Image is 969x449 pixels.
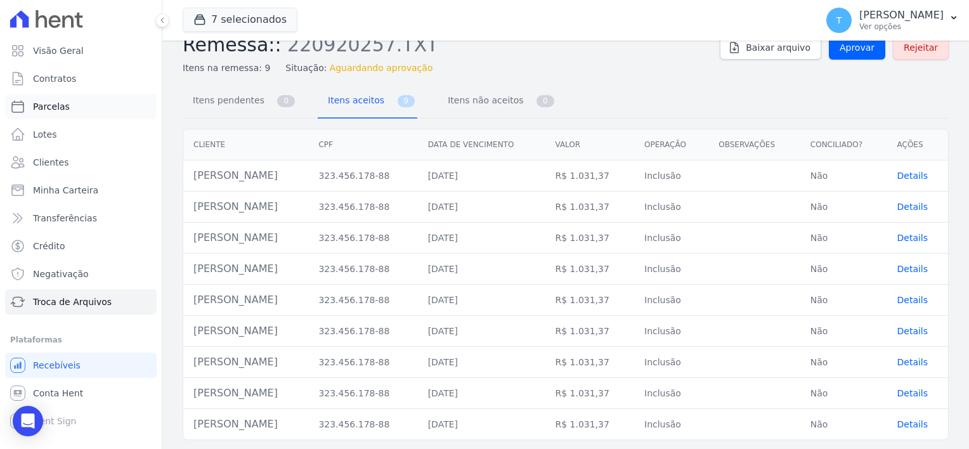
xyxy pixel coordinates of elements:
button: T [PERSON_NAME] Ver opções [816,3,969,38]
span: Itens não aceitos [440,88,526,113]
td: [DATE] [418,223,545,254]
td: [PERSON_NAME] [183,378,308,409]
span: Conta Hent [33,387,83,400]
td: 323.456.178-88 [308,192,417,223]
td: Não [800,409,887,440]
a: Parcelas [5,94,157,119]
td: Não [800,160,887,192]
a: Details [897,295,928,305]
td: Não [800,223,887,254]
td: [PERSON_NAME] [183,409,308,440]
a: Itens pendentes 0 [183,85,297,119]
a: Crédito [5,233,157,259]
th: CPF [308,129,417,160]
a: Contratos [5,66,157,91]
th: Data de vencimento [418,129,545,160]
span: translation missing: pt-BR.manager.charges.file_imports.show.table_row.details [897,171,928,181]
td: [DATE] [418,378,545,409]
td: [PERSON_NAME] [183,160,308,192]
span: translation missing: pt-BR.manager.charges.file_imports.show.table_row.details [897,419,928,429]
a: Transferências [5,205,157,231]
span: Transferências [33,212,97,224]
td: 323.456.178-88 [308,285,417,316]
td: Não [800,347,887,378]
div: Plataformas [10,332,152,348]
span: translation missing: pt-BR.manager.charges.file_imports.show.table_row.details [897,326,928,336]
span: Crédito [33,240,65,252]
span: Lotes [33,128,57,141]
th: Conciliado? [800,129,887,160]
span: Negativação [33,268,89,280]
td: Não [800,254,887,285]
td: R$ 1.031,37 [545,316,634,347]
td: Inclusão [634,409,708,440]
span: Baixar arquivo [746,41,810,54]
td: 323.456.178-88 [308,316,417,347]
td: 323.456.178-88 [308,347,417,378]
td: R$ 1.031,37 [545,192,634,223]
td: Inclusão [634,347,708,378]
a: Details [897,388,928,398]
td: 323.456.178-88 [308,160,417,192]
span: 9 [398,95,415,107]
span: Troca de Arquivos [33,296,112,308]
a: Troca de Arquivos [5,289,157,315]
td: [PERSON_NAME] [183,347,308,378]
td: R$ 1.031,37 [545,378,634,409]
td: Não [800,316,887,347]
a: Itens não aceitos 0 [438,85,557,119]
td: [DATE] [418,254,545,285]
th: Observações [708,129,800,160]
td: [DATE] [418,160,545,192]
span: Situação: [285,62,327,75]
th: Cliente [183,129,308,160]
div: Open Intercom Messenger [13,406,43,436]
span: T [836,16,842,25]
a: Itens aceitos 9 [318,85,417,119]
span: Itens na remessa: 9 [183,62,270,75]
span: Recebíveis [33,359,81,372]
span: Aprovar [840,41,875,54]
td: [PERSON_NAME] [183,285,308,316]
a: Aprovar [829,36,885,60]
td: [PERSON_NAME] [183,192,308,223]
a: Rejeitar [893,36,949,60]
td: Inclusão [634,160,708,192]
td: [DATE] [418,347,545,378]
span: translation missing: pt-BR.manager.charges.file_imports.show.table_row.details [897,264,928,274]
td: [DATE] [418,285,545,316]
span: Remessa:: [183,34,282,56]
a: Details [897,171,928,181]
th: Operação [634,129,708,160]
a: Visão Geral [5,38,157,63]
a: Details [897,419,928,429]
span: Contratos [33,72,76,85]
td: [DATE] [418,316,545,347]
td: Inclusão [634,254,708,285]
a: Details [897,264,928,274]
td: 323.456.178-88 [308,223,417,254]
td: 323.456.178-88 [308,378,417,409]
td: Inclusão [634,223,708,254]
span: Itens aceitos [320,88,387,113]
span: Minha Carteira [33,184,98,197]
td: R$ 1.031,37 [545,285,634,316]
nav: Tab selector [183,85,557,119]
a: Conta Hent [5,381,157,406]
a: Negativação [5,261,157,287]
span: 0 [277,95,295,107]
td: Inclusão [634,285,708,316]
td: [PERSON_NAME] [183,316,308,347]
a: Minha Carteira [5,178,157,203]
td: Não [800,378,887,409]
span: translation missing: pt-BR.manager.charges.file_imports.show.table_row.details [897,202,928,212]
td: R$ 1.031,37 [545,409,634,440]
td: R$ 1.031,37 [545,254,634,285]
td: [DATE] [418,409,545,440]
a: Details [897,202,928,212]
span: Parcelas [33,100,70,113]
td: Inclusão [634,192,708,223]
a: Baixar arquivo [720,36,821,60]
a: Lotes [5,122,157,147]
p: [PERSON_NAME] [859,9,944,22]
